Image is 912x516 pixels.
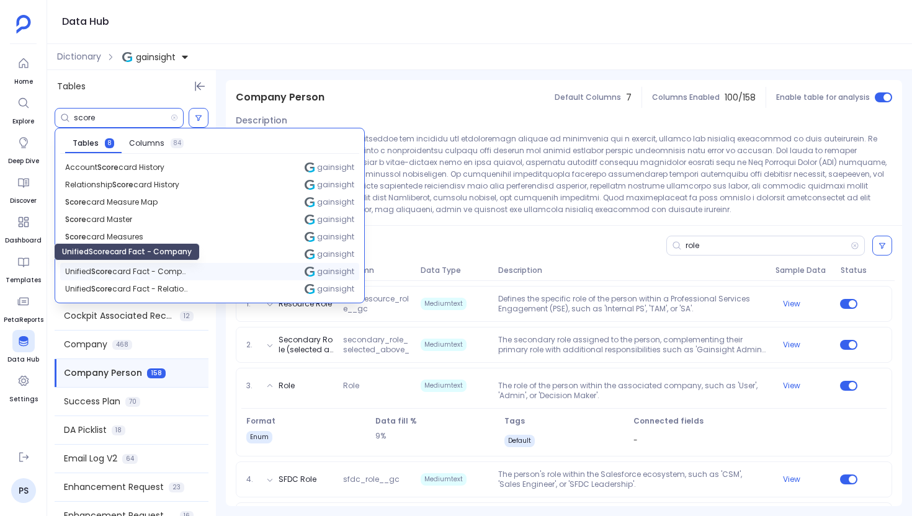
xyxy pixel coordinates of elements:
[317,284,354,294] span: gainsight
[6,251,41,285] a: Templates
[236,133,892,215] p: Lore ipsum dolors am c adipisc elitseddoe tem incididu utl etdoloremagn aliquae ad minimvenia qui...
[421,298,467,310] span: Mediumtext
[493,469,771,489] p: The person's role within the Salesforce ecosystem, such as 'CSM', 'Sales Engineer', or 'SFDC Lead...
[338,294,416,314] span: pse_resource_role__gc
[421,473,467,486] span: Mediumtext
[246,416,365,426] span: Format
[57,50,101,63] span: Dictionary
[4,290,43,325] a: PetaReports
[241,474,261,484] span: 4.
[64,452,117,465] span: Email Log V2
[64,481,164,494] span: Enhancement Request
[241,299,261,309] span: 1.
[4,315,43,325] span: PetaReports
[9,370,38,404] a: Settings
[633,435,638,445] span: -
[317,162,354,172] span: gainsight
[180,311,194,321] span: 12
[305,215,315,225] img: gainsight.svg
[338,381,416,401] span: Role
[338,474,416,484] span: sfdc_role__gc
[493,265,771,275] span: Description
[783,474,800,484] button: View
[8,156,39,166] span: Deep Dive
[375,431,494,441] p: 9%
[686,241,851,251] input: Search Columns
[416,265,493,275] span: Data Type
[241,340,261,350] span: 2.
[136,51,176,63] span: gainsight
[504,416,624,426] span: Tags
[504,435,535,447] span: Default
[5,211,42,246] a: Dashboard
[129,138,164,148] span: Columns
[64,309,175,322] span: Cockpit Associated Records
[64,367,142,380] span: Company Person
[317,215,354,225] span: gainsight
[147,368,166,378] span: 158
[16,15,31,33] img: petavue logo
[305,180,315,190] img: gainsight.svg
[317,180,354,190] span: gainsight
[305,197,315,207] img: gainsight.svg
[125,397,140,407] span: 70
[105,138,114,148] span: 8
[64,395,120,408] span: Success Plan
[64,424,107,437] span: DA Picklist
[122,52,132,62] img: gainsight.svg
[493,335,771,355] p: The secondary role assigned to the person, complementing their primary role with additional respo...
[626,91,632,104] span: 7
[122,454,138,464] span: 64
[305,162,315,172] img: gainsight.svg
[236,114,287,127] span: Description
[317,267,354,277] span: gainsight
[783,340,800,350] button: View
[771,265,835,275] span: Sample Data
[191,78,208,95] button: Hide Tables
[112,425,125,435] span: 18
[317,232,354,242] span: gainsight
[47,70,216,103] div: Tables
[62,13,109,30] h1: Data Hub
[279,474,316,484] button: SFDC Role
[73,138,99,148] span: Tables
[375,416,494,426] span: Data fill %
[493,294,771,314] p: Defines the specific role of the person within a Professional Services Engagement (PSE), such as ...
[112,340,132,350] span: 468
[12,77,35,87] span: Home
[279,299,332,309] button: Resource Role
[421,339,467,351] span: Mediumtext
[12,52,35,87] a: Home
[776,92,870,102] span: Enable table for analysis
[7,330,39,365] a: Data Hub
[9,394,38,404] span: Settings
[338,335,416,355] span: secondary_role_selected_above__gc
[305,284,315,294] img: gainsight.svg
[317,249,354,259] span: gainsight
[783,299,800,309] button: View
[338,265,416,275] span: Column
[12,92,35,127] a: Explore
[171,138,184,148] span: 84
[241,381,261,401] span: 3.
[652,92,720,102] span: Columns Enabled
[305,232,315,242] img: gainsight.svg
[11,478,36,503] a: PS
[783,381,800,391] button: View
[5,236,42,246] span: Dashboard
[120,47,192,67] button: gainsight
[279,381,295,391] button: Role
[236,90,324,105] span: Company Person
[633,416,882,426] span: Connected fields
[64,338,107,351] span: Company
[169,483,184,492] span: 23
[8,131,39,166] a: Deep Dive
[10,171,37,206] a: Discover
[836,265,862,275] span: Status
[279,335,334,355] button: Secondary Role (selected above)
[10,196,37,206] span: Discover
[7,355,39,365] span: Data Hub
[421,380,467,392] span: Mediumtext
[555,92,621,102] span: Default Columns
[6,275,41,285] span: Templates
